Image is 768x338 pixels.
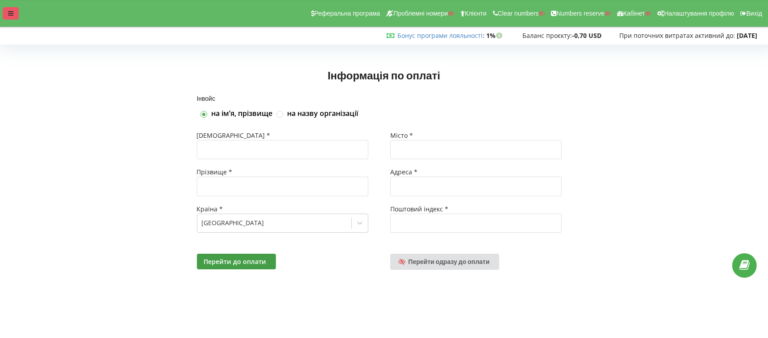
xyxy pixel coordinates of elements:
[522,31,572,40] span: Баланс проєкту:
[486,31,505,40] strong: 1%
[737,31,757,40] strong: [DATE]
[623,10,645,17] span: Кабінет
[664,10,734,17] span: Налаштування профілю
[390,205,448,213] span: Поштовий індекс *
[197,95,216,102] span: Інвойс
[572,31,601,40] strong: -0,70 USD
[465,10,487,17] span: Клієнти
[197,168,233,176] span: Прізвище *
[204,257,267,266] span: Перейти до оплати
[197,131,271,140] span: [DEMOGRAPHIC_DATA] *
[390,254,499,270] a: Перейти одразу до оплати
[747,10,762,17] span: Вихід
[197,205,223,213] span: Країна *
[390,168,417,176] span: Адреса *
[328,69,440,82] span: Інформація по оплаті
[397,31,484,40] span: :
[557,10,605,17] span: Numbers reserve
[314,10,380,17] span: Реферальна програма
[390,131,413,140] span: Місто *
[393,10,448,17] span: Проблемні номери
[409,258,490,265] span: Перейти одразу до оплати
[288,109,359,119] label: на назву організації
[397,31,483,40] a: Бонус програми лояльності
[197,254,276,269] button: Перейти до оплати
[498,10,539,17] span: Clear numbers
[619,31,735,40] span: При поточних витратах активний до:
[212,109,273,119] label: на імʼя, прізвище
